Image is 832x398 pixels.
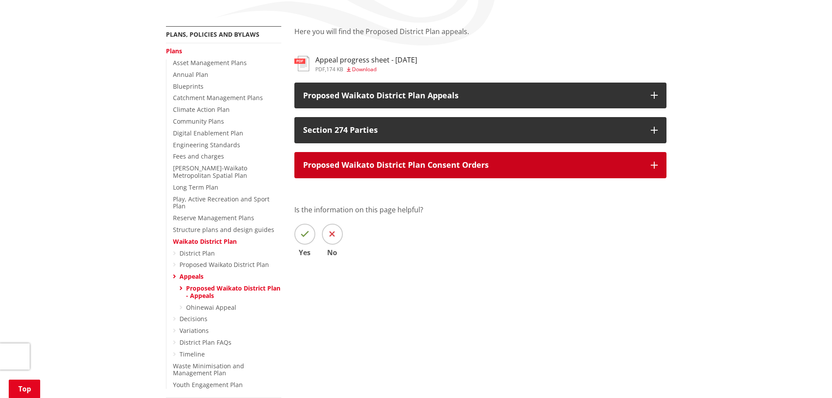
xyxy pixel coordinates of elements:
[294,56,309,71] img: document-pdf.svg
[352,66,376,73] span: Download
[173,141,240,149] a: Engineering Standards
[294,204,666,215] p: Is the information on this page helpful?
[186,284,280,300] a: Proposed Waikato District Plan - Appeals
[173,237,237,246] a: Waikato District Plan
[186,303,236,311] a: Ohinewai Appeal
[173,59,247,67] a: Asset Management Plans
[166,30,259,38] a: Plans, policies and bylaws
[173,164,247,180] a: [PERSON_NAME]-Waikato Metropolitan Spatial Plan
[173,70,208,79] a: Annual Plan
[315,66,325,73] span: pdf
[294,249,315,256] span: Yes
[303,126,642,135] p: Section 274 Parties
[173,381,243,389] a: Youth Engagement Plan
[180,260,269,269] a: Proposed Waikato District Plan
[294,117,666,143] button: Section 274 Parties
[294,83,666,109] button: Proposed Waikato District Plan Appeals
[294,152,666,178] button: Proposed Waikato District Plan Consent Orders
[180,338,231,346] a: District Plan FAQs
[173,362,244,377] a: Waste Minimisation and Management Plan
[792,361,823,393] iframe: Messenger Launcher
[173,105,230,114] a: Climate Action Plan
[315,56,417,64] h3: Appeal progress sheet - [DATE]
[173,195,269,211] a: Play, Active Recreation and Sport Plan
[173,129,243,137] a: Digital Enablement Plan
[166,47,182,55] a: Plans
[326,66,343,73] span: 174 KB
[180,272,204,280] a: Appeals
[173,225,274,234] a: Structure plans and design guides
[303,91,642,100] p: Proposed Waikato District Plan Appeals
[303,161,642,170] p: Proposed Waikato District Plan Consent Orders
[294,56,417,72] a: Appeal progress sheet - [DATE] pdf,174 KB Download
[180,249,215,257] a: District Plan
[180,326,209,335] a: Variations
[180,315,207,323] a: Decisions
[315,67,417,72] div: ,
[173,214,254,222] a: Reserve Management Plans
[173,117,224,125] a: Community Plans
[173,82,204,90] a: Blueprints
[9,380,40,398] a: Top
[173,183,218,191] a: Long Term Plan
[173,93,263,102] a: Catchment Management Plans
[322,249,343,256] span: No
[180,350,205,358] a: Timeline
[173,152,224,160] a: Fees and charges
[294,26,666,47] p: Here you will find the Proposed District Plan appeals.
